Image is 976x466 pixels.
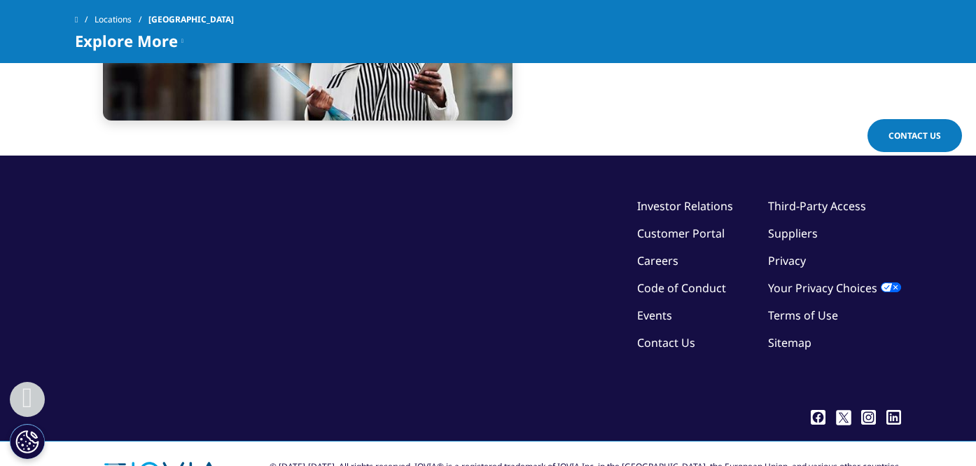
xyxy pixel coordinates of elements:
a: Suppliers [768,226,818,241]
a: Customer Portal [637,226,725,241]
a: Code of Conduct [637,280,726,296]
span: Explore More [75,32,178,49]
span: [GEOGRAPHIC_DATA] [148,7,234,32]
a: Terms of Use [768,308,838,323]
a: Third-Party Access [768,198,866,214]
a: Privacy [768,253,806,268]
a: Sitemap [768,335,811,350]
a: Careers [637,253,678,268]
button: Cookies Settings [10,424,45,459]
a: Locations [95,7,148,32]
span: Contact Us [888,130,941,142]
a: Contact Us [867,119,962,152]
a: Contact Us [637,335,695,350]
a: Investor Relations [637,198,733,214]
a: Events [637,308,672,323]
a: Your Privacy Choices [768,280,901,296]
